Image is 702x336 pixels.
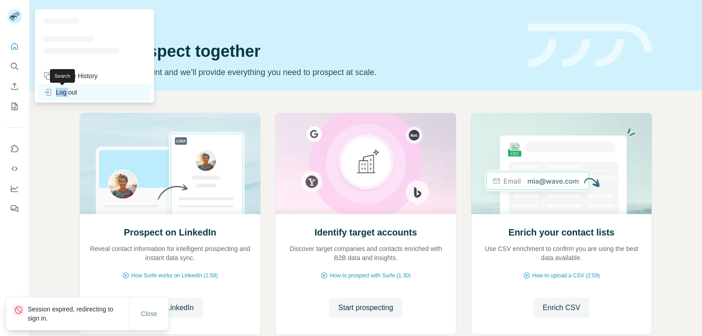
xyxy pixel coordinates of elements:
button: Close [135,306,164,322]
img: banner [528,24,652,68]
button: Enrich CSV [534,298,589,318]
button: Go to LinkedIn [137,298,203,318]
div: Log out [43,88,77,97]
span: Start prospecting [338,302,393,313]
button: My lists [7,98,22,115]
img: Prospect on LinkedIn [79,113,261,214]
p: Discover target companies and contacts enriched with B2B data and insights. [285,244,447,262]
button: Use Surfe on LinkedIn [7,140,22,157]
div: Quick start [79,17,517,26]
p: Pick your starting point and we’ll provide everything you need to prospect at scale. [79,66,517,79]
img: Identify target accounts [275,113,456,214]
span: How to prospect with Surfe (1:30) [330,271,410,280]
button: Search [7,58,22,75]
div: Search [51,70,74,82]
h1: Let’s prospect together [79,42,517,60]
h2: Prospect on LinkedIn [124,226,216,239]
h2: Enrich your contact lists [509,226,614,239]
span: How Surfe works on LinkedIn (1:58) [131,271,218,280]
button: Feedback [7,201,22,217]
span: Close [141,309,158,318]
span: Go to LinkedIn [146,302,193,313]
button: Enrich CSV [7,78,22,95]
span: How to upload a CSV (2:59) [532,271,600,280]
p: Use CSV enrichment to confirm you are using the best data available. [480,244,643,262]
button: Quick start [7,38,22,55]
img: Enrich your contact lists [471,113,652,214]
span: Enrich CSV [543,302,580,313]
button: Dashboard [7,181,22,197]
p: Reveal contact information for intelligent prospecting and instant data sync. [89,244,251,262]
button: Start prospecting [329,298,402,318]
h2: Identify target accounts [315,226,417,239]
div: Invoice History [43,71,98,80]
p: Session expired, redirecting to sign in. [28,305,129,323]
button: Use Surfe API [7,160,22,177]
